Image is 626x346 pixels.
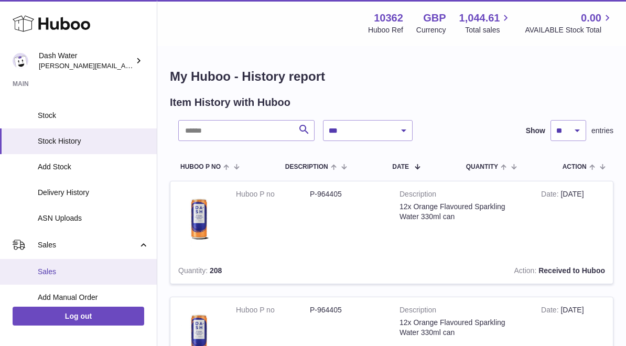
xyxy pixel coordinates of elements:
td: [DATE] [533,181,613,258]
h2: Item History with Huboo [170,95,290,110]
span: Date [392,164,409,170]
strong: Date [541,190,560,201]
img: james@dash-water.com [13,53,28,69]
span: entries [591,126,613,136]
dt: Huboo P no [236,189,310,199]
span: Add Stock [38,162,149,172]
strong: Date [541,306,560,317]
span: ASN Uploads [38,213,149,223]
span: [PERSON_NAME][EMAIL_ADDRESS][DOMAIN_NAME] [39,61,210,70]
span: Delivery History [38,188,149,198]
strong: Description [400,305,525,318]
a: Log out [13,307,144,326]
dd: P-964405 [310,305,384,315]
span: Add Manual Order [38,293,149,302]
h1: My Huboo - History report [170,68,613,85]
span: Stock [38,111,149,121]
strong: 10362 [374,11,403,25]
strong: Received to Huboo [538,266,605,275]
dd: P-964405 [310,189,384,199]
span: 1,044.61 [459,11,500,25]
a: 1,044.61 Total sales [459,11,512,35]
label: Show [526,126,545,136]
span: Quantity [466,164,498,170]
span: AVAILABLE Stock Total [525,25,613,35]
strong: GBP [423,11,446,25]
img: 103621724231664.png [178,189,220,247]
a: 0.00 AVAILABLE Stock Total [525,11,613,35]
div: Huboo Ref [368,25,403,35]
span: Sales [38,240,138,250]
td: 12x Orange Flavoured Sparkling Water 330ml can [392,181,533,258]
strong: Quantity [178,266,210,277]
td: 208 [170,258,250,284]
div: Dash Water [39,51,133,71]
span: Total sales [465,25,512,35]
span: Huboo P no [180,164,221,170]
strong: Action [514,266,539,277]
span: Sales [38,267,149,277]
strong: Description [400,189,525,202]
span: Action [563,164,587,170]
span: 0.00 [581,11,601,25]
dt: Huboo P no [236,305,310,315]
span: Description [285,164,328,170]
span: Stock History [38,136,149,146]
div: Currency [416,25,446,35]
